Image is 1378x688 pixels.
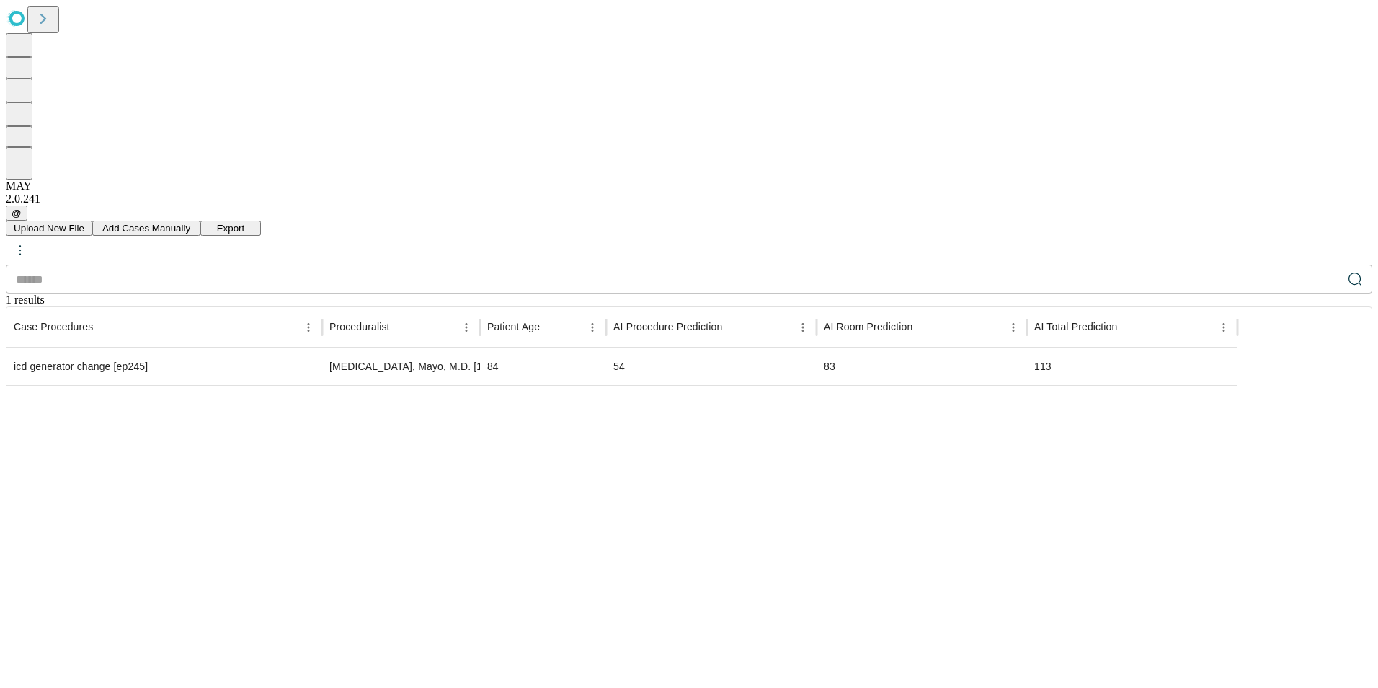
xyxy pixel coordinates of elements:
span: 1 results [6,294,45,306]
span: Export [217,223,245,234]
a: Export [200,221,261,234]
button: Sort [541,317,561,338]
span: Proceduralist [329,319,390,334]
button: Sort [1119,317,1139,338]
span: Time-out to extubation/pocket closure [613,319,722,334]
div: 2.0.241 [6,193,1372,206]
span: Upload New File [14,223,84,234]
button: Sort [94,317,115,338]
button: @ [6,206,27,221]
div: MAY [6,180,1372,193]
button: kebab-menu [7,237,33,263]
span: 54 [613,361,625,372]
button: Sort [724,317,744,338]
button: Menu [298,317,319,338]
button: Menu [1214,317,1234,338]
button: Upload New File [6,221,92,236]
span: 83 [824,361,835,372]
div: [MEDICAL_DATA], Mayo, M.D. [1502690] [329,348,473,385]
button: Menu [1003,317,1023,338]
span: 113 [1034,361,1052,372]
span: Patient Age [487,319,540,334]
span: Includes set-up, patient in-room to patient out-of-room, and clean-up [1034,319,1117,334]
span: Patient in room to patient out of room [824,319,912,334]
span: @ [12,208,22,219]
button: Menu [793,317,813,338]
button: Menu [582,317,603,338]
div: 84 [487,348,599,385]
button: Add Cases Manually [92,221,200,236]
button: Menu [456,317,476,338]
span: Add Cases Manually [102,223,190,234]
button: Sort [914,317,934,338]
button: Sort [391,317,412,338]
button: Export [200,221,261,236]
span: Scheduled procedures [14,319,93,334]
div: icd generator change [ep245] [14,348,315,385]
